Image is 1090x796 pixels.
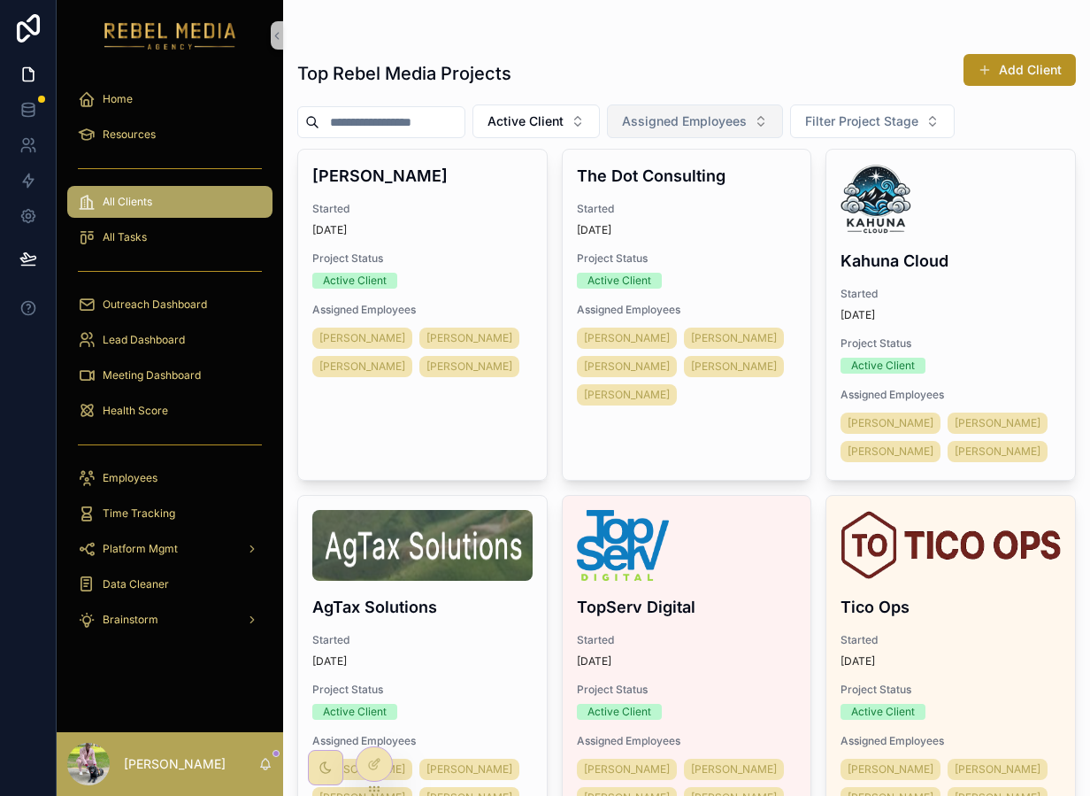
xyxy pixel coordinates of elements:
span: Assigned Employees [312,303,533,317]
span: [PERSON_NAME] [319,331,405,345]
div: Active Client [587,704,651,720]
div: Active Client [851,704,915,720]
a: [PERSON_NAME]Started[DATE]Project StatusActive ClientAssigned Employees[PERSON_NAME][PERSON_NAME]... [297,149,548,481]
a: Outreach Dashboard [67,289,272,321]
span: [PERSON_NAME] [691,331,777,345]
img: Screenshot-2025-08-16-at-6.31.22-PM.png [312,510,533,581]
a: Resources [67,119,272,151]
img: App logo [104,21,236,50]
span: Platform Mgmt [103,542,178,556]
a: [PERSON_NAME] [841,759,940,780]
span: Assigned Employees [312,734,533,748]
p: [DATE] [577,654,611,668]
p: [DATE] [577,223,611,237]
span: Project Status [312,251,533,266]
a: 06f80397.pngKahuna CloudStarted[DATE]Project StatusActive ClientAssigned Employees[PERSON_NAME][P... [825,149,1076,481]
a: [PERSON_NAME] [312,328,412,349]
span: [PERSON_NAME] [319,359,405,374]
span: Started [841,287,1061,301]
span: [PERSON_NAME] [691,762,777,777]
a: [PERSON_NAME] [684,759,784,780]
a: All Tasks [67,221,272,253]
span: Started [841,633,1061,647]
span: Assigned Employees [841,388,1061,402]
span: Resources [103,128,156,142]
button: Select Button [790,104,955,138]
p: [DATE] [312,223,347,237]
img: tico-ops-logo.png.webp [841,510,1061,581]
span: [PERSON_NAME] [848,416,933,430]
p: [DATE] [312,654,347,668]
span: Started [577,633,797,647]
a: [PERSON_NAME] [419,759,519,780]
span: [PERSON_NAME] [584,359,670,374]
div: Active Client [323,704,387,720]
span: Outreach Dashboard [103,298,207,312]
span: [PERSON_NAME] [691,359,777,374]
span: All Clients [103,195,152,209]
span: Filter Project Stage [805,112,918,130]
h4: [PERSON_NAME] [312,164,533,188]
span: [PERSON_NAME] [426,359,512,374]
span: Project Status [577,683,797,697]
p: [DATE] [841,654,875,668]
h4: TopServ Digital [577,595,797,619]
span: Time Tracking [103,506,175,521]
p: [DATE] [841,308,875,322]
p: [PERSON_NAME] [124,755,226,773]
span: [PERSON_NAME] [848,444,933,459]
a: [PERSON_NAME] [577,384,677,406]
span: Employees [103,471,157,485]
h4: Tico Ops [841,595,1061,619]
img: 06f80397.png [841,164,911,235]
span: Assigned Employees [577,303,797,317]
h4: Kahuna Cloud [841,249,1061,273]
div: Active Client [851,358,915,374]
a: Platform Mgmt [67,533,272,565]
h4: AgTax Solutions [312,595,533,619]
a: [PERSON_NAME] [684,356,784,377]
a: Health Score [67,395,272,427]
span: Assigned Employees [577,734,797,748]
a: [PERSON_NAME] [577,328,677,349]
button: Add Client [963,54,1076,86]
a: The Dot ConsultingStarted[DATE]Project StatusActive ClientAssigned Employees[PERSON_NAME][PERSON_... [562,149,812,481]
h1: Top Rebel Media Projects [297,61,511,86]
a: [PERSON_NAME] [948,759,1048,780]
span: [PERSON_NAME] [584,331,670,345]
span: [PERSON_NAME] [955,444,1040,459]
div: scrollable content [57,71,283,659]
div: Active Client [587,273,651,289]
span: Started [312,202,533,216]
span: [PERSON_NAME] [426,331,512,345]
a: Meeting Dashboard [67,359,272,391]
span: Lead Dashboard [103,333,185,347]
span: Assigned Employees [841,734,1061,748]
img: 67044636c3080c5f296a6057_Primary-Logo---Blue-&-Green-p-2600.png [577,510,669,581]
a: [PERSON_NAME] [577,759,677,780]
span: [PERSON_NAME] [584,388,670,402]
span: Assigned Employees [622,112,747,130]
h4: The Dot Consulting [577,164,797,188]
a: Lead Dashboard [67,324,272,356]
a: Brainstorm [67,604,272,636]
a: [PERSON_NAME] [841,441,940,462]
button: Select Button [472,104,600,138]
a: Employees [67,462,272,494]
a: [PERSON_NAME] [419,356,519,377]
span: Health Score [103,404,168,418]
span: Active Client [487,112,564,130]
a: All Clients [67,186,272,218]
a: Time Tracking [67,498,272,529]
a: [PERSON_NAME] [419,328,519,349]
a: [PERSON_NAME] [948,441,1048,462]
span: Home [103,92,133,106]
a: Home [67,83,272,115]
button: Select Button [607,104,783,138]
span: Data Cleaner [103,577,169,591]
a: [PERSON_NAME] [684,328,784,349]
span: Project Status [312,683,533,697]
span: [PERSON_NAME] [848,762,933,777]
a: Data Cleaner [67,568,272,600]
